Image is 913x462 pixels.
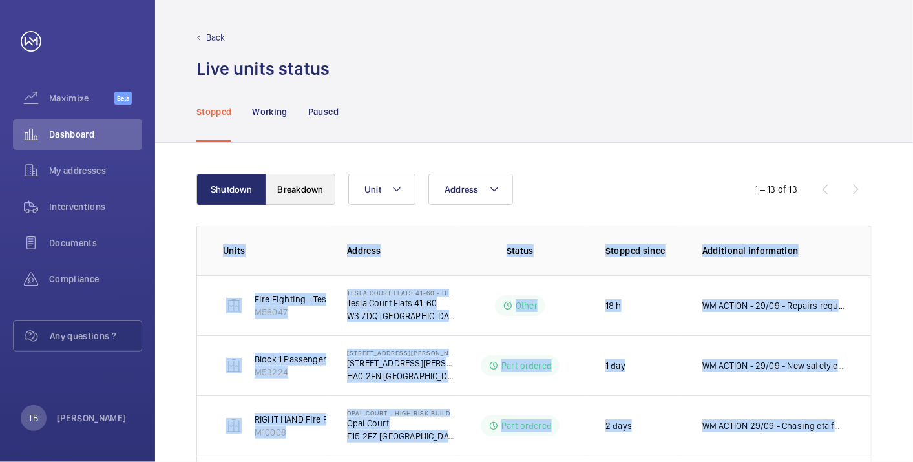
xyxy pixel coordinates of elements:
p: 1 day [605,359,625,372]
p: Part ordered [501,419,552,432]
p: Working [252,105,287,118]
p: E15 2FZ [GEOGRAPHIC_DATA] [347,430,456,443]
button: Shutdown [196,174,266,205]
p: Opal Court - High Risk Building [347,409,456,417]
button: Breakdown [266,174,335,205]
p: HA0 2FN [GEOGRAPHIC_DATA] [347,370,456,383]
span: Maximize [49,92,114,105]
div: 1 – 13 of 13 [755,183,797,196]
p: M53224 [255,366,342,379]
span: Address [445,184,479,194]
p: WM ACTION - 29/09 - Repairs required to fit unit under car chasing eta [702,299,845,312]
p: TB [28,412,38,425]
p: 2 days [605,419,632,432]
p: Additional information [702,244,845,257]
p: [STREET_ADDRESS][PERSON_NAME] [347,357,456,370]
p: 18 h [605,299,622,312]
span: Documents [49,236,142,249]
span: Interventions [49,200,142,213]
p: M56047 [255,306,425,319]
span: Unit [364,184,381,194]
p: Tesla Court Flats 41-60 - High Risk Building [347,289,456,297]
p: Block 1 Passenger Lift [255,353,342,366]
span: My addresses [49,164,142,177]
button: Address [428,174,513,205]
img: elevator.svg [226,418,242,434]
button: Unit [348,174,415,205]
p: WM ACTION - 29/09 - New safety edge lead required chasing eta [702,359,845,372]
span: Any questions ? [50,330,142,342]
p: WM ACTION 29/09 - Chasing eta for new gsm 25/09 - requested alternate gsm unit type and replaceme... [702,419,845,432]
p: Other [516,299,538,312]
span: Compliance [49,273,142,286]
p: Back [206,31,226,44]
p: RIGHT HAND Fire Fighting Lift 11 Floors Machine Roomless [255,413,487,426]
p: Fire Fighting - Tesla court 41-60 schn euro [255,293,425,306]
p: Paused [308,105,339,118]
p: W3 7DQ [GEOGRAPHIC_DATA] [347,310,456,322]
p: Stopped since [605,244,682,257]
img: elevator.svg [226,358,242,373]
span: Dashboard [49,128,142,141]
p: Part ordered [501,359,552,372]
p: Address [347,244,456,257]
p: Tesla Court Flats 41-60 [347,297,456,310]
img: elevator.svg [226,298,242,313]
p: [STREET_ADDRESS][PERSON_NAME] - High Risk Building [347,349,456,357]
span: Beta [114,92,132,105]
h1: Live units status [196,57,330,81]
p: Stopped [196,105,231,118]
p: Opal Court [347,417,456,430]
p: Status [465,244,576,257]
p: M10008 [255,426,487,439]
p: Units [223,244,326,257]
p: [PERSON_NAME] [57,412,127,425]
